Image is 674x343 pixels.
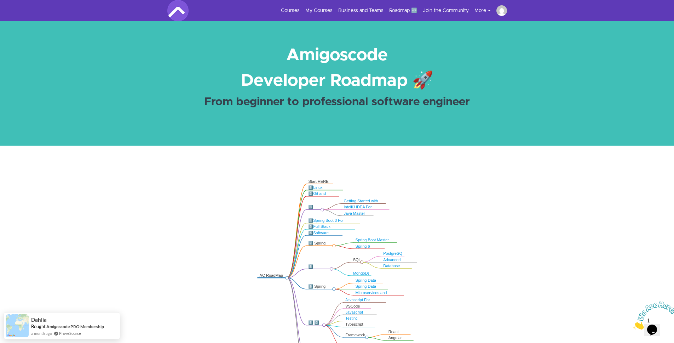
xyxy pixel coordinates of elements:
img: ansrb0520@gmail.com [496,5,507,16]
div: 9️⃣ Spring Boot [308,284,332,294]
a: Join the Community [423,7,469,14]
div: 5️⃣ [308,224,353,234]
a: Spring 6 Security [356,244,370,253]
div: 3️⃣ Java [308,205,320,215]
span: 1 [3,3,6,9]
a: Git and GitHub [308,192,326,201]
div: 8️⃣ Databases [308,264,329,274]
span: a month ago [31,330,52,336]
a: Database Design [383,264,400,273]
div: SQL [353,257,360,262]
a: Microservices and Distributed [356,291,387,300]
a: Software Testing [308,231,328,240]
a: Spring Data Mongo [356,285,376,294]
strong: From beginner to professional software engineer [204,96,470,108]
a: IntelliJ IDEA For Developers [344,205,371,214]
a: Testing [345,316,358,320]
a: Javascript For Beginners [345,298,370,307]
div: 4️⃣ [308,218,357,228]
div: React (soon) [388,330,408,339]
a: Amigoscode PRO Membership [46,324,104,329]
img: provesource social proof notification image [6,314,29,337]
strong: Developer Roadmap 🚀 [241,72,433,89]
iframe: chat widget [630,299,674,332]
div: 1️⃣ 0️⃣ JS [308,320,322,330]
div: 6️⃣ [308,230,340,240]
button: More [474,7,496,14]
a: Spring Boot Master Class [356,238,389,247]
a: Getting Started with Java [344,199,378,208]
a: PostgreSQL [383,252,404,256]
a: Spring Boot 3 For Beginners [308,219,344,228]
div: 1️⃣ [308,185,340,195]
img: Chat attention grabber [3,3,47,31]
a: MongoDB [353,271,370,275]
div: VSCode (soon) [345,304,369,314]
div: Start HERE 👋🏿 [308,179,330,189]
a: Linux Foundation [308,185,328,195]
a: Java Master Class [344,211,365,220]
a: Roadmap 🆕 [389,7,417,14]
div: 2️⃣ [308,191,336,201]
div: Frameworks [345,332,365,337]
a: Advanced Database [383,258,401,267]
a: Javascript Mastery [345,310,363,319]
a: Full Stack Professional 🔥 [308,225,336,234]
a: Business and Teams [338,7,384,14]
a: My Courses [305,7,333,14]
a: Spring Data JPA [356,279,376,288]
span: Dahlia [31,317,47,323]
div: Typescript (soon) [345,322,373,332]
a: ProveSource [59,330,81,336]
strong: Amigoscode [286,47,388,64]
div: AC RoadMap 🚀 [260,273,285,283]
a: Courses [281,7,300,14]
span: Bought [31,324,46,329]
div: 7️⃣ Spring Boot [308,241,332,251]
